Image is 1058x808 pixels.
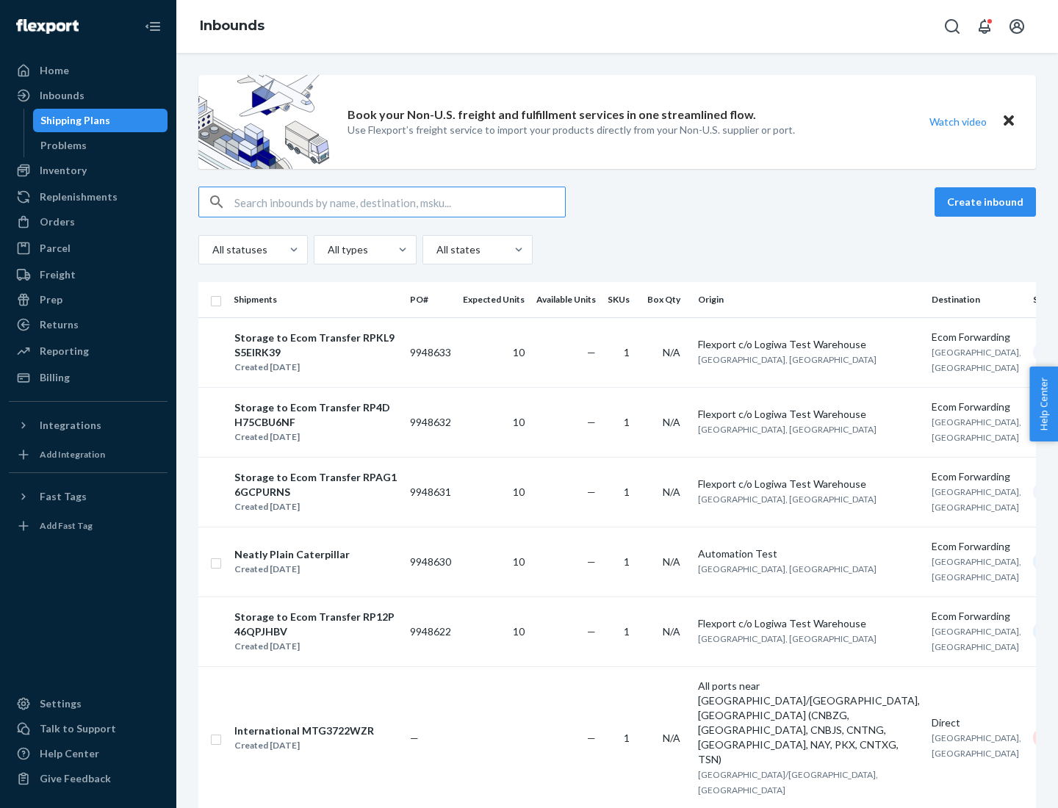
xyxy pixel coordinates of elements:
button: Watch video [920,111,996,132]
div: Storage to Ecom Transfer RPKL9S5EIRK39 [234,331,397,360]
div: Problems [40,138,87,153]
a: Reporting [9,339,168,363]
button: Open Search Box [938,12,967,41]
button: Give Feedback [9,767,168,790]
div: Created [DATE] [234,639,397,654]
th: Origin [692,282,926,317]
a: Inbounds [9,84,168,107]
th: PO# [404,282,457,317]
a: Problems [33,134,168,157]
span: Help Center [1029,367,1058,441]
input: All states [435,242,436,257]
a: Billing [9,366,168,389]
button: Open notifications [970,12,999,41]
span: [GEOGRAPHIC_DATA], [GEOGRAPHIC_DATA] [932,416,1021,443]
div: Inbounds [40,88,84,103]
a: Add Integration [9,443,168,466]
span: 10 [513,625,525,638]
div: Ecom Forwarding [932,330,1021,345]
div: Home [40,63,69,78]
div: Prep [40,292,62,307]
th: Shipments [228,282,404,317]
span: [GEOGRAPHIC_DATA], [GEOGRAPHIC_DATA] [932,486,1021,513]
a: Inventory [9,159,168,182]
div: Flexport c/o Logiwa Test Warehouse [698,407,920,422]
div: Fast Tags [40,489,87,504]
button: Create inbound [935,187,1036,217]
button: Close [999,111,1018,132]
div: Ecom Forwarding [932,400,1021,414]
a: Replenishments [9,185,168,209]
div: Storage to Ecom Transfer RPAG16GCPURNS [234,470,397,499]
div: Flexport c/o Logiwa Test Warehouse [698,337,920,352]
div: Created [DATE] [234,499,397,514]
span: [GEOGRAPHIC_DATA], [GEOGRAPHIC_DATA] [698,354,877,365]
span: 10 [513,486,525,498]
span: — [587,625,596,638]
td: 9948630 [404,527,457,596]
th: Destination [926,282,1027,317]
div: All ports near [GEOGRAPHIC_DATA]/[GEOGRAPHIC_DATA], [GEOGRAPHIC_DATA] (CNBZG, [GEOGRAPHIC_DATA], ... [698,679,920,767]
span: N/A [663,346,680,358]
div: Orders [40,214,75,229]
span: N/A [663,416,680,428]
div: Parcel [40,241,71,256]
span: [GEOGRAPHIC_DATA], [GEOGRAPHIC_DATA] [698,424,877,435]
div: Flexport c/o Logiwa Test Warehouse [698,477,920,491]
div: International MTG3722WZR [234,724,374,738]
span: — [587,732,596,744]
div: Add Integration [40,448,105,461]
span: — [587,346,596,358]
a: Shipping Plans [33,109,168,132]
div: Reporting [40,344,89,358]
span: N/A [663,486,680,498]
div: Automation Test [698,547,920,561]
span: — [587,555,596,568]
a: Talk to Support [9,717,168,740]
span: [GEOGRAPHIC_DATA], [GEOGRAPHIC_DATA] [932,556,1021,582]
th: Available Units [530,282,602,317]
td: 9948632 [404,387,457,457]
span: 10 [513,346,525,358]
span: [GEOGRAPHIC_DATA], [GEOGRAPHIC_DATA] [932,732,1021,759]
div: Shipping Plans [40,113,110,128]
div: Created [DATE] [234,562,350,577]
span: N/A [663,555,680,568]
a: Settings [9,692,168,715]
span: — [587,416,596,428]
span: 1 [624,625,630,638]
input: All statuses [211,242,212,257]
div: Add Fast Tag [40,519,93,532]
input: Search inbounds by name, destination, msku... [234,187,565,217]
a: Inbounds [200,18,264,34]
span: 1 [624,486,630,498]
button: Open account menu [1002,12,1032,41]
td: 9948622 [404,596,457,666]
div: Neatly Plain Caterpillar [234,547,350,562]
div: Returns [40,317,79,332]
a: Home [9,59,168,82]
p: Book your Non-U.S. freight and fulfillment services in one streamlined flow. [348,107,756,123]
div: Storage to Ecom Transfer RP4DH75CBU6NF [234,400,397,430]
span: [GEOGRAPHIC_DATA], [GEOGRAPHIC_DATA] [698,633,877,644]
button: Close Navigation [138,12,168,41]
ol: breadcrumbs [188,5,276,48]
a: Returns [9,313,168,336]
span: 1 [624,416,630,428]
a: Parcel [9,237,168,260]
a: Orders [9,210,168,234]
button: Integrations [9,414,168,437]
a: Freight [9,263,168,286]
div: Created [DATE] [234,738,374,753]
span: [GEOGRAPHIC_DATA], [GEOGRAPHIC_DATA] [698,494,877,505]
span: [GEOGRAPHIC_DATA], [GEOGRAPHIC_DATA] [932,626,1021,652]
div: Talk to Support [40,721,116,736]
span: — [410,732,419,744]
input: All types [326,242,328,257]
span: 10 [513,555,525,568]
div: Inventory [40,163,87,178]
th: SKUs [602,282,641,317]
span: 1 [624,346,630,358]
td: 9948633 [404,317,457,387]
div: Ecom Forwarding [932,539,1021,554]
